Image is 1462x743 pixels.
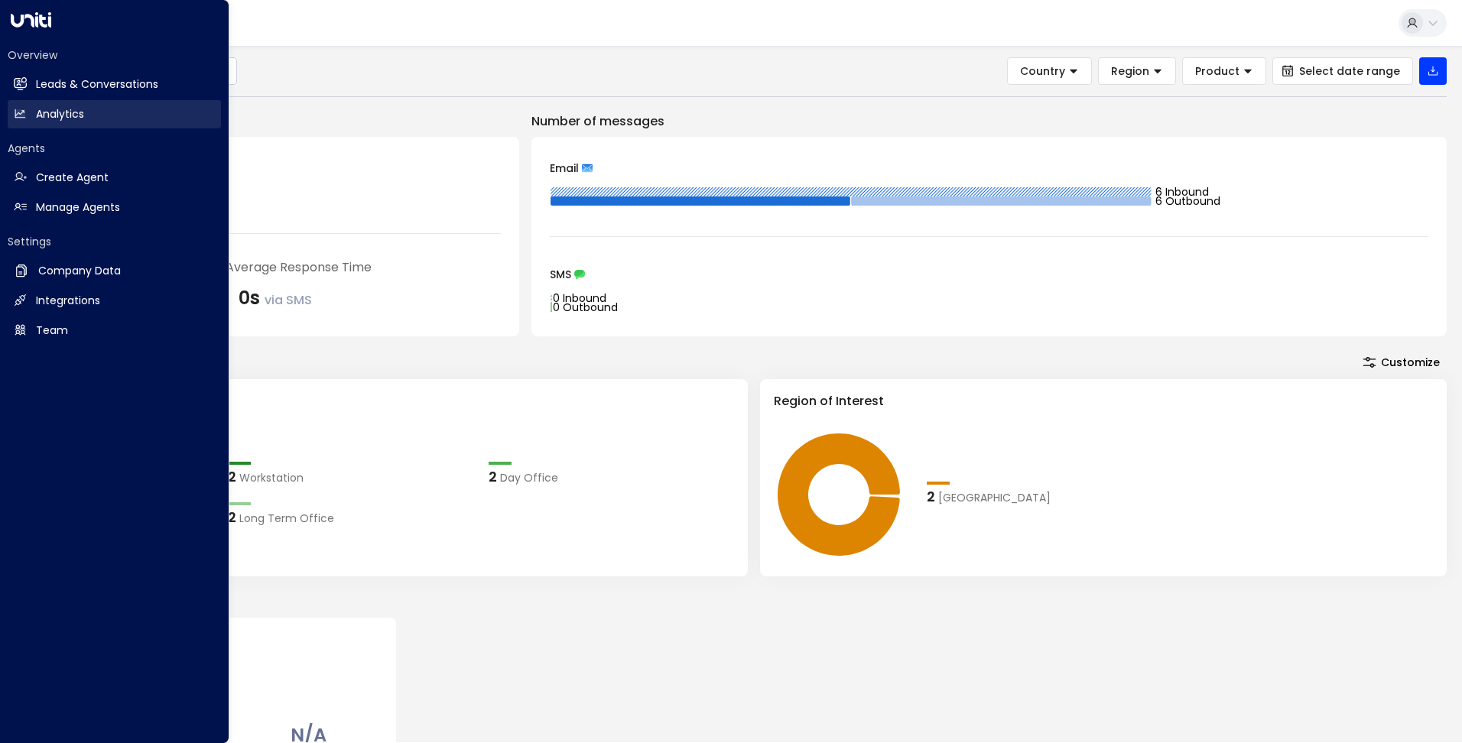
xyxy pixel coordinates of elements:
button: Select date range [1272,57,1413,85]
span: Country [1020,64,1065,78]
a: Manage Agents [8,193,221,222]
tspan: 0 Outbound [553,300,618,315]
div: 2Long Term Office [228,507,473,527]
div: 2Workstation [228,466,473,487]
h2: Company Data [38,263,121,279]
div: SMS [550,269,1428,280]
span: Region [1111,64,1149,78]
a: Team [8,316,221,345]
h2: Leads & Conversations [36,76,158,92]
h2: Create Agent [36,170,109,186]
h2: Overview [8,47,221,63]
h3: Product of Interest [75,392,734,410]
p: Conversion Metrics [61,592,1447,610]
h2: Manage Agents [36,200,120,216]
h2: Team [36,323,68,339]
div: 0s [239,284,312,312]
p: Engagement Metrics [61,112,519,131]
span: via SMS [265,291,312,309]
button: Customize [1356,352,1447,373]
h2: Agents [8,141,221,156]
h3: Region of Interest [774,392,1433,410]
span: Workstation [239,470,304,486]
div: 2 [228,466,236,487]
h2: Analytics [36,106,84,122]
a: Create Agent [8,164,221,192]
span: Product [1195,64,1239,78]
span: Barcelona [938,490,1051,506]
span: Select date range [1299,65,1400,77]
div: 2Day Office [489,466,734,487]
button: Country [1007,57,1092,85]
a: Analytics [8,100,221,128]
div: 2 [927,486,935,507]
tspan: 6 Outbound [1155,193,1220,209]
span: Day Office [500,470,558,486]
a: Integrations [8,287,221,315]
div: Sales concierge agent's Average Response Time [80,258,501,277]
span: Long Term Office [239,511,334,527]
button: Product [1182,57,1266,85]
div: 2Barcelona [927,486,1172,507]
div: 2 [228,507,236,527]
h2: Integrations [36,293,100,309]
a: Leads & Conversations [8,70,221,99]
button: Region [1098,57,1176,85]
tspan: 0 Inbound [553,290,606,306]
span: Email [550,163,579,174]
div: Number of Inquiries [80,155,501,174]
p: Number of messages [531,112,1447,131]
h2: Settings [8,234,221,249]
a: Company Data [8,257,221,285]
div: 2 [489,466,497,487]
tspan: 6 Inbound [1155,184,1208,200]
